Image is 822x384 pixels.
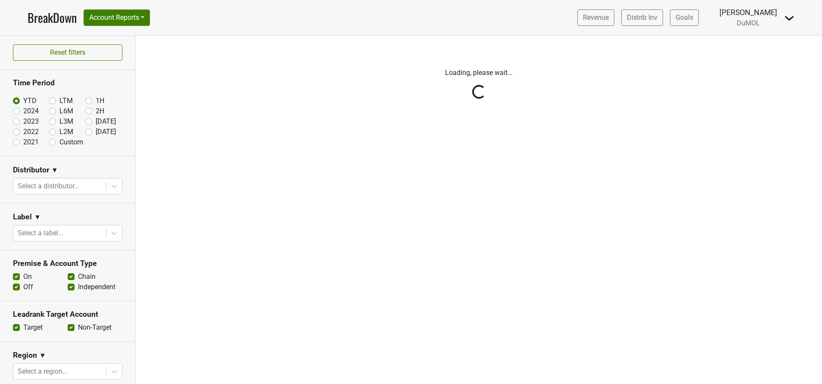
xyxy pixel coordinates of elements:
[621,9,663,26] a: Distrib Inv
[577,9,614,26] a: Revenue
[784,13,794,23] img: Dropdown Menu
[240,68,718,78] p: Loading, please wait...
[84,9,150,26] button: Account Reports
[737,19,760,27] span: DuMOL
[719,7,777,18] div: [PERSON_NAME]
[28,9,77,27] a: BreakDown
[670,9,699,26] a: Goals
